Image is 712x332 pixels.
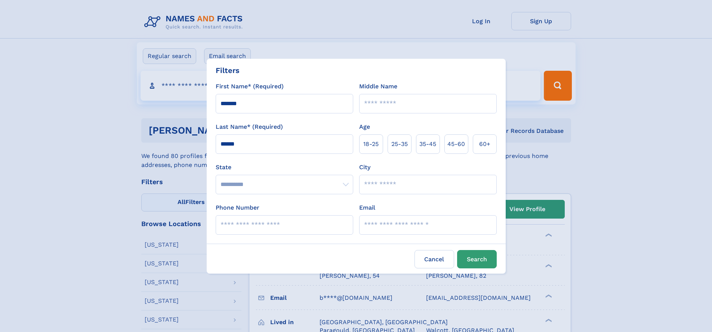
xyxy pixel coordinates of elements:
button: Search [457,250,497,268]
label: State [216,163,353,172]
label: Cancel [414,250,454,268]
span: 45‑60 [447,140,465,149]
label: Phone Number [216,203,259,212]
label: Age [359,122,370,131]
label: Email [359,203,375,212]
span: 35‑45 [419,140,436,149]
label: Middle Name [359,82,397,91]
div: Filters [216,65,240,76]
label: City [359,163,370,172]
span: 18‑25 [363,140,379,149]
span: 60+ [479,140,490,149]
label: Last Name* (Required) [216,122,283,131]
span: 25‑35 [391,140,408,149]
label: First Name* (Required) [216,82,284,91]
